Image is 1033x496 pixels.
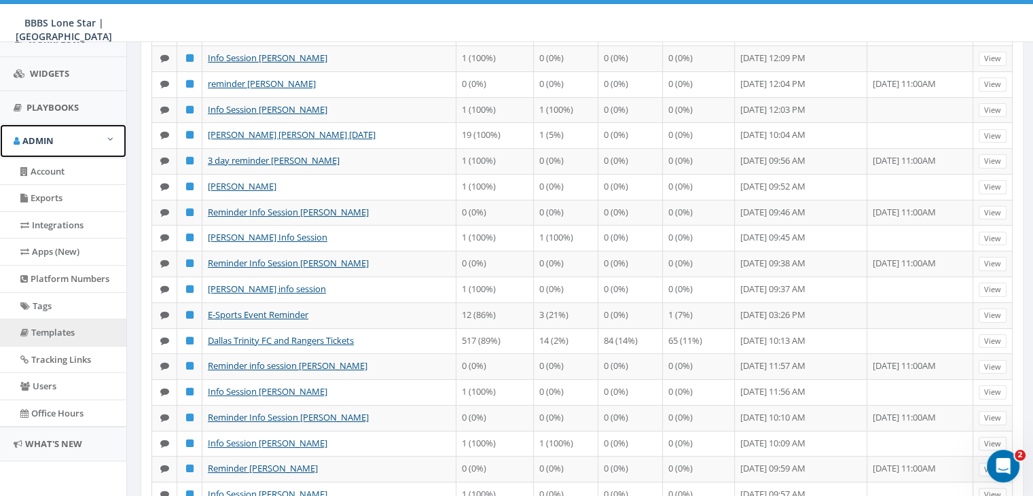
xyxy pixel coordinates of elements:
a: Info Session [PERSON_NAME] [208,385,327,397]
td: 1 (100%) [456,174,533,200]
td: 1 (100%) [456,46,533,71]
td: 0 (0%) [598,456,663,482]
td: [DATE] 11:00AM [867,71,973,97]
span: What's New [25,438,82,450]
i: Text SMS [160,413,169,422]
a: View [979,463,1007,477]
i: Text SMS [160,259,169,268]
td: 0 (0%) [534,456,598,482]
span: Playbooks [26,101,79,113]
td: 0 (0%) [663,97,735,123]
a: View [979,283,1007,297]
a: reminder [PERSON_NAME] [208,77,316,90]
td: 0 (0%) [598,405,663,431]
a: [PERSON_NAME] [208,180,276,192]
td: 0 (0%) [456,251,533,277]
td: 0 (0%) [534,174,598,200]
td: 0 (0%) [534,46,598,71]
i: Text SMS [160,156,169,165]
a: View [979,437,1007,451]
a: View [979,308,1007,323]
a: Info Session [PERSON_NAME] [208,103,327,116]
i: Text SMS [160,208,169,217]
td: [DATE] 11:00AM [867,148,973,174]
i: Published [186,336,194,345]
td: 0 (0%) [663,46,735,71]
a: Reminder [PERSON_NAME] [208,462,318,474]
i: Published [186,464,194,473]
td: 0 (0%) [598,148,663,174]
i: Published [186,285,194,294]
i: Published [186,105,194,114]
td: 0 (0%) [534,405,598,431]
td: 0 (0%) [456,200,533,226]
td: 0 (0%) [534,148,598,174]
td: 1 (100%) [534,97,598,123]
a: View [979,52,1007,66]
td: [DATE] 09:37 AM [735,277,867,302]
td: 0 (0%) [598,46,663,71]
td: 0 (0%) [456,456,533,482]
td: 1 (5%) [534,122,598,148]
td: 0 (0%) [598,122,663,148]
td: 0 (0%) [456,405,533,431]
a: View [979,334,1007,349]
span: Admin [22,135,54,147]
td: [DATE] 09:38 AM [735,251,867,277]
i: Published [186,413,194,422]
i: Text SMS [160,182,169,191]
i: Published [186,130,194,139]
a: Reminder Info Session [PERSON_NAME] [208,206,369,218]
td: 0 (0%) [598,379,663,405]
td: [DATE] 10:10 AM [735,405,867,431]
td: [DATE] 11:00AM [867,456,973,482]
td: [DATE] 09:46 AM [735,200,867,226]
span: 2 [1015,450,1026,461]
td: 0 (0%) [598,174,663,200]
td: [DATE] 11:57 AM [735,353,867,379]
td: 0 (0%) [598,302,663,328]
td: 0 (0%) [456,353,533,379]
a: View [979,129,1007,143]
td: [DATE] 03:26 PM [735,302,867,328]
a: [PERSON_NAME] [PERSON_NAME] [DATE] [208,128,376,141]
td: 1 (100%) [456,379,533,405]
i: Text SMS [160,387,169,396]
a: View [979,206,1007,220]
td: [DATE] 11:00AM [867,353,973,379]
a: Reminder info session [PERSON_NAME] [208,359,367,372]
td: 0 (0%) [663,122,735,148]
td: [DATE] 10:09 AM [735,431,867,457]
i: Published [186,387,194,396]
td: 0 (0%) [534,251,598,277]
td: 0 (0%) [663,277,735,302]
i: Published [186,259,194,268]
i: Published [186,79,194,88]
td: [DATE] 12:09 PM [735,46,867,71]
a: View [979,103,1007,118]
i: Text SMS [160,285,169,294]
a: View [979,257,1007,271]
a: View [979,77,1007,92]
td: 0 (0%) [534,200,598,226]
i: Published [186,233,194,242]
td: 0 (0%) [534,379,598,405]
i: Published [186,361,194,370]
i: Text SMS [160,464,169,473]
i: Published [186,311,194,319]
td: [DATE] 12:03 PM [735,97,867,123]
td: 0 (0%) [456,71,533,97]
td: 0 (0%) [534,71,598,97]
td: 12 (86%) [456,302,533,328]
i: Text SMS [160,130,169,139]
td: 0 (0%) [598,353,663,379]
td: [DATE] 09:56 AM [735,148,867,174]
td: 0 (0%) [598,225,663,251]
a: 3 day reminder [PERSON_NAME] [208,154,340,166]
span: BBBS Lone Star | [GEOGRAPHIC_DATA] [16,16,112,43]
td: 1 (100%) [456,97,533,123]
td: 0 (0%) [663,405,735,431]
td: 1 (100%) [534,431,598,457]
td: 0 (0%) [598,251,663,277]
i: Text SMS [160,336,169,345]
